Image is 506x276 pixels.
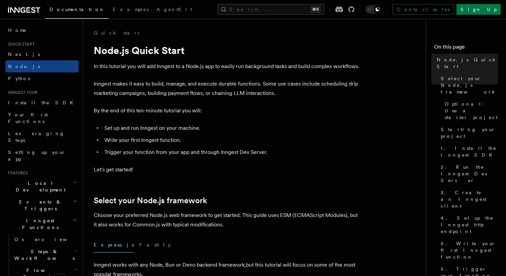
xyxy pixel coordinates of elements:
a: Node.js [5,60,79,72]
a: Starting your project [438,123,498,142]
a: Home [5,24,79,36]
a: 5. Write your first Inngest function [438,237,498,263]
span: Optional: Use a starter project [445,101,498,121]
span: 2. Run the Inngest Dev Server [441,164,498,184]
span: Inngest tour [5,90,37,95]
li: Trigger your function from your app and through Inngest Dev Server. [102,148,361,157]
span: Setting up your app [8,150,66,162]
p: By the end of this ten-minute tutorial you will: [94,106,361,115]
a: Contact sales [393,4,454,15]
a: Optional: Use a starter project [442,98,498,123]
span: 4. Set up the Inngest http endpoint [441,215,498,235]
span: 1. Install the Inngest SDK [441,145,498,158]
button: Express.js [94,237,134,253]
a: Next.js [5,48,79,60]
span: Install the SDK [8,100,77,105]
a: Node.js Quick Start [434,54,498,72]
span: 5. Write your first Inngest function [441,240,498,260]
button: Toggle dark mode [365,5,382,13]
span: Node.js Quick Start [437,56,498,70]
kbd: ⌘K [311,6,320,13]
span: Home [8,27,27,34]
span: Inngest Functions [5,217,72,231]
a: Documentation [46,2,109,19]
a: Your first Functions [5,109,79,127]
span: Overview [14,237,83,242]
span: Node.js [8,64,40,69]
button: Search...⌘K [218,4,324,15]
button: Fastify [139,237,171,253]
span: AgentKit [157,7,192,12]
span: Local Development [5,180,73,193]
a: 4. Set up the Inngest http endpoint [438,212,498,237]
span: Select your Node.js framework [441,75,498,95]
span: 3. Create an Inngest client [441,189,498,209]
span: Python [8,76,32,81]
a: Quick start [94,30,139,36]
a: Select your Node.js framework [94,196,207,205]
button: Local Development [5,177,79,196]
h4: On this page [434,43,498,54]
p: Choose your preferred Node.js web framework to get started. This guide uses ESM (ECMAScript Modul... [94,211,361,229]
span: Steps & Workflows [12,248,75,262]
button: Steps & Workflows [12,245,79,264]
span: Events & Triggers [5,199,73,212]
span: Leveraging Steps [8,131,65,143]
a: Examples [109,2,153,18]
button: Inngest Functions [5,215,79,233]
p: Let's get started! [94,165,361,174]
a: Overview [12,233,79,245]
li: Write your first Inngest function. [102,135,361,145]
a: Sign Up [456,4,501,15]
span: Examples [113,7,149,12]
span: Quick start [5,42,34,47]
a: Install the SDK [5,97,79,109]
a: Leveraging Steps [5,127,79,146]
p: In this tutorial you will add Inngest to a Node.js app to easily run background tasks and build c... [94,62,361,71]
span: Starting your project [441,126,498,140]
span: Next.js [8,52,40,57]
a: Select your Node.js framework [438,72,498,98]
a: 2. Run the Inngest Dev Server [438,161,498,186]
button: Events & Triggers [5,196,79,215]
a: 1. Install the Inngest SDK [438,142,498,161]
span: Your first Functions [8,112,48,124]
li: Set up and run Inngest on your machine. [102,123,361,133]
p: Inngest makes it easy to build, manage, and execute durable functions. Some use cases include sch... [94,79,361,98]
a: Setting up your app [5,146,79,165]
h1: Node.js Quick Start [94,44,361,56]
span: Features [5,170,28,176]
a: 3. Create an Inngest client [438,186,498,212]
a: AgentKit [153,2,196,18]
a: Python [5,72,79,85]
span: Documentation [50,7,105,12]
